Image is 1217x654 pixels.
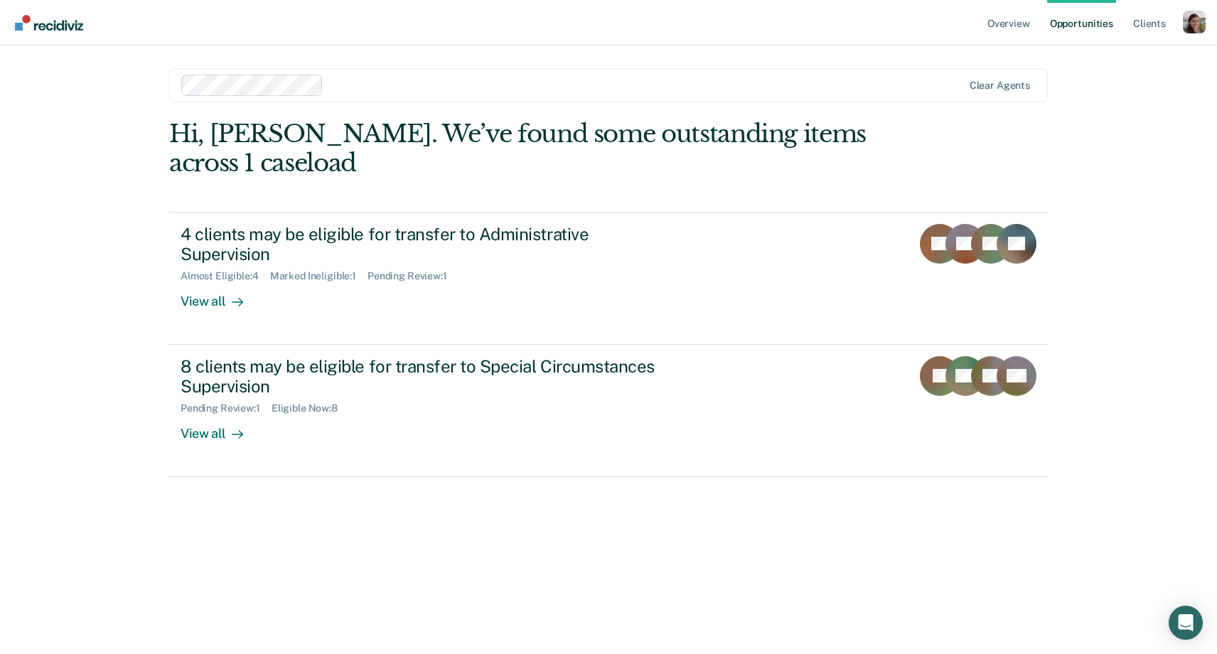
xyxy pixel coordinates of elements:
div: Eligible Now : 8 [272,402,349,414]
div: View all [181,282,260,310]
div: Almost Eligible : 4 [181,270,270,282]
div: Hi, [PERSON_NAME]. We’ve found some outstanding items across 1 caseload [169,119,872,178]
div: 4 clients may be eligible for transfer to Administrative Supervision [181,224,680,265]
div: View all [181,414,260,442]
div: Open Intercom Messenger [1169,606,1203,640]
div: Pending Review : 1 [368,270,459,282]
a: 8 clients may be eligible for transfer to Special Circumstances SupervisionPending Review:1Eligib... [169,345,1048,477]
img: Recidiviz [15,15,83,31]
div: Marked Ineligible : 1 [270,270,368,282]
div: Pending Review : 1 [181,402,272,414]
div: 8 clients may be eligible for transfer to Special Circumstances Supervision [181,356,680,397]
a: 4 clients may be eligible for transfer to Administrative SupervisionAlmost Eligible:4Marked Ineli... [169,212,1048,345]
button: Profile dropdown button [1183,11,1206,33]
div: Clear agents [970,80,1030,92]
